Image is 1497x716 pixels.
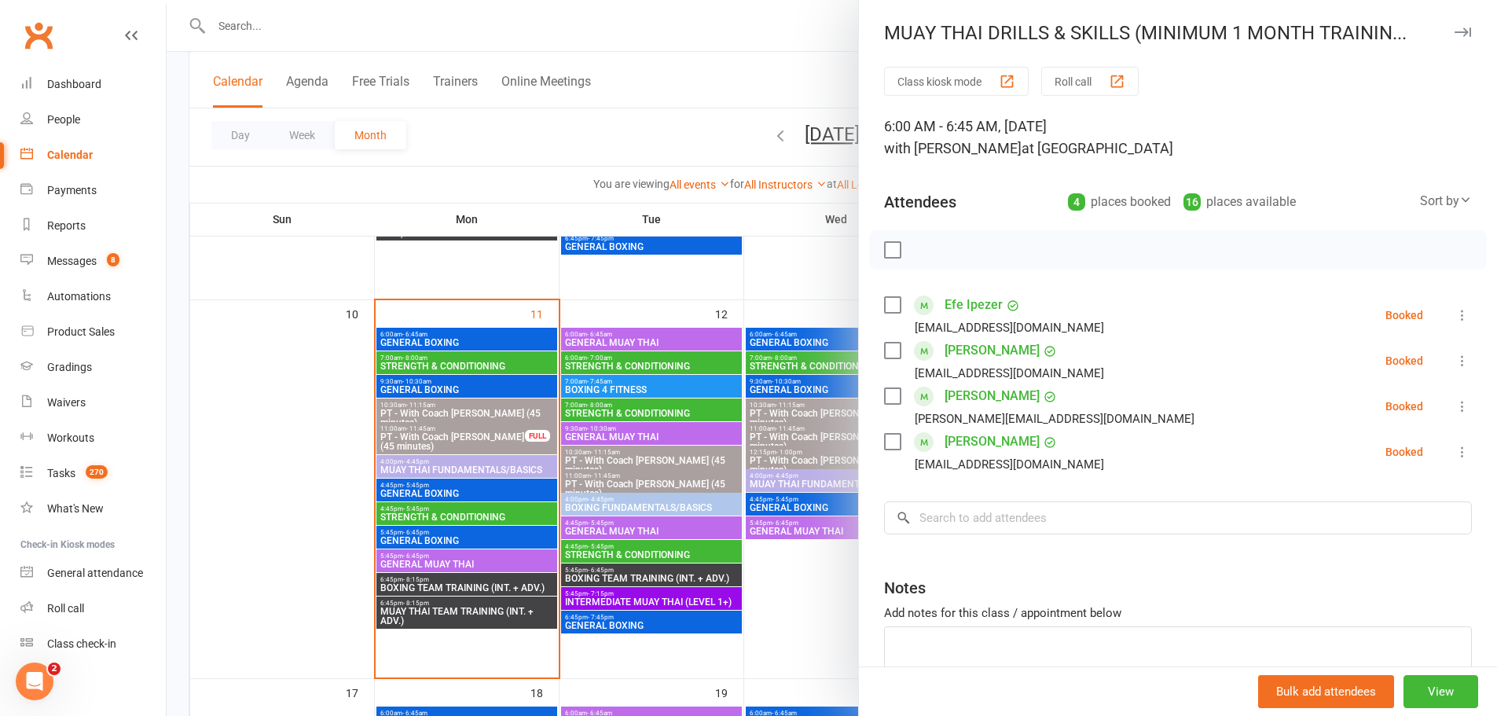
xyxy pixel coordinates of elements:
[20,591,166,626] a: Roll call
[47,467,75,479] div: Tasks
[47,567,143,579] div: General attendance
[20,456,166,491] a: Tasks 270
[47,396,86,409] div: Waivers
[107,253,119,266] span: 8
[915,454,1104,475] div: [EMAIL_ADDRESS][DOMAIN_NAME]
[47,431,94,444] div: Workouts
[1183,191,1296,213] div: places available
[20,208,166,244] a: Reports
[20,279,166,314] a: Automations
[20,350,166,385] a: Gradings
[47,637,116,650] div: Class check-in
[1385,446,1423,457] div: Booked
[47,602,84,615] div: Roll call
[1068,191,1171,213] div: places booked
[1068,193,1085,211] div: 4
[20,420,166,456] a: Workouts
[945,338,1040,363] a: [PERSON_NAME]
[16,663,53,700] iframe: Intercom live chat
[20,491,166,527] a: What's New
[1183,193,1201,211] div: 16
[47,78,101,90] div: Dashboard
[20,314,166,350] a: Product Sales
[945,429,1040,454] a: [PERSON_NAME]
[47,361,92,373] div: Gradings
[884,501,1472,534] input: Search to add attendees
[1385,310,1423,321] div: Booked
[20,67,166,102] a: Dashboard
[1022,140,1173,156] span: at [GEOGRAPHIC_DATA]
[945,384,1040,409] a: [PERSON_NAME]
[1041,67,1139,96] button: Roll call
[20,173,166,208] a: Payments
[47,255,97,267] div: Messages
[1385,355,1423,366] div: Booked
[86,465,108,479] span: 270
[884,67,1029,96] button: Class kiosk mode
[884,577,926,599] div: Notes
[20,556,166,591] a: General attendance kiosk mode
[20,626,166,662] a: Class kiosk mode
[19,16,58,55] a: Clubworx
[20,244,166,279] a: Messages 8
[915,409,1194,429] div: [PERSON_NAME][EMAIL_ADDRESS][DOMAIN_NAME]
[47,325,115,338] div: Product Sales
[884,604,1472,622] div: Add notes for this class / appointment below
[48,663,61,675] span: 2
[47,184,97,196] div: Payments
[915,363,1104,384] div: [EMAIL_ADDRESS][DOMAIN_NAME]
[1385,401,1423,412] div: Booked
[884,191,956,213] div: Attendees
[859,22,1497,44] div: MUAY THAI DRILLS & SKILLS (MINIMUM 1 MONTH TRAININ...
[884,116,1472,160] div: 6:00 AM - 6:45 AM, [DATE]
[884,140,1022,156] span: with [PERSON_NAME]
[47,219,86,232] div: Reports
[20,102,166,138] a: People
[47,149,93,161] div: Calendar
[20,138,166,173] a: Calendar
[1258,675,1394,708] button: Bulk add attendees
[915,318,1104,338] div: [EMAIL_ADDRESS][DOMAIN_NAME]
[47,290,111,303] div: Automations
[1420,191,1472,211] div: Sort by
[20,385,166,420] a: Waivers
[1403,675,1478,708] button: View
[47,502,104,515] div: What's New
[47,113,80,126] div: People
[945,292,1003,318] a: Efe Ipezer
